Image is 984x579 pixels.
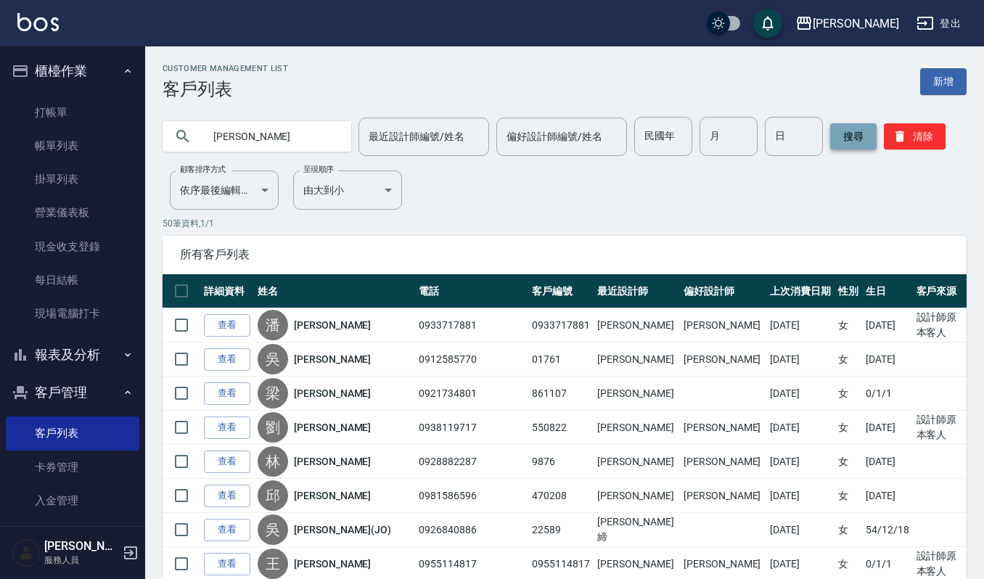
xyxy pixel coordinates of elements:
a: 查看 [204,382,250,405]
td: [DATE] [766,513,835,547]
th: 姓名 [254,274,415,308]
td: [DATE] [862,411,913,445]
th: 上次消費日期 [766,274,835,308]
a: 掛單列表 [6,163,139,196]
a: [PERSON_NAME] [294,318,371,332]
a: 每日結帳 [6,263,139,297]
td: [DATE] [862,308,913,342]
a: [PERSON_NAME] [294,454,371,469]
td: 0/1/1 [862,377,913,411]
a: 現金收支登錄 [6,230,139,263]
td: 女 [835,308,862,342]
a: 查看 [204,519,250,541]
th: 性別 [835,274,862,308]
td: 0912585770 [415,342,528,377]
a: 查看 [204,314,250,337]
p: 50 筆資料, 1 / 1 [163,217,967,230]
div: 王 [258,549,288,579]
td: [PERSON_NAME] [594,445,680,479]
th: 詳細資料 [200,274,254,308]
td: 0933717881 [528,308,594,342]
a: 查看 [204,416,250,439]
a: 查看 [204,348,250,371]
label: 顧客排序方式 [180,164,226,175]
td: 女 [835,411,862,445]
td: 女 [835,513,862,547]
div: 吳 [258,514,288,545]
a: 查看 [204,553,250,575]
div: 林 [258,446,288,477]
td: 01761 [528,342,594,377]
label: 呈現順序 [303,164,334,175]
td: 0921734801 [415,377,528,411]
th: 客戶編號 [528,274,594,308]
td: [PERSON_NAME] [594,342,680,377]
a: [PERSON_NAME] [294,352,371,366]
td: 0926840886 [415,513,528,547]
td: 女 [835,445,862,479]
button: 清除 [884,123,946,149]
a: 查看 [204,451,250,473]
td: [DATE] [862,445,913,479]
td: 女 [835,342,862,377]
h3: 客戶列表 [163,79,288,99]
td: [PERSON_NAME] [680,342,766,377]
td: [DATE] [766,479,835,513]
td: [PERSON_NAME] [680,445,766,479]
td: [DATE] [766,411,835,445]
td: 0928882287 [415,445,528,479]
td: [DATE] [862,479,913,513]
td: [PERSON_NAME] [680,479,766,513]
td: 550822 [528,411,594,445]
button: 搜尋 [830,123,877,149]
td: 0933717881 [415,308,528,342]
th: 最近設計師 [594,274,680,308]
td: 9876 [528,445,594,479]
button: 櫃檯作業 [6,52,139,90]
td: [PERSON_NAME] [594,411,680,445]
button: 登出 [911,10,967,37]
th: 客戶來源 [913,274,967,308]
td: 54/12/18 [862,513,913,547]
div: 劉 [258,412,288,443]
button: [PERSON_NAME] [790,9,905,38]
input: 搜尋關鍵字 [203,117,340,156]
td: 0938119717 [415,411,528,445]
a: 營業儀表板 [6,196,139,229]
a: 新增 [920,68,967,95]
th: 電話 [415,274,528,308]
p: 服務人員 [44,554,118,567]
h2: Customer Management List [163,64,288,73]
button: 報表及分析 [6,336,139,374]
td: 861107 [528,377,594,411]
td: [DATE] [766,308,835,342]
div: [PERSON_NAME] [813,15,899,33]
a: [PERSON_NAME](JO) [294,522,391,537]
td: [PERSON_NAME] [680,411,766,445]
button: 客戶管理 [6,374,139,411]
span: 所有客戶列表 [180,247,949,262]
td: [DATE] [766,445,835,479]
a: 查看 [204,485,250,507]
td: 女 [835,377,862,411]
td: [DATE] [766,342,835,377]
a: [PERSON_NAME] [294,386,371,401]
a: 卡券管理 [6,451,139,484]
td: 設計師原本客人 [913,411,967,445]
h5: [PERSON_NAME] [44,539,118,554]
a: 帳單列表 [6,129,139,163]
button: save [753,9,782,38]
td: 22589 [528,513,594,547]
a: 現場電腦打卡 [6,297,139,330]
div: 潘 [258,310,288,340]
td: [PERSON_NAME] [594,377,680,411]
div: 吳 [258,344,288,374]
a: [PERSON_NAME] [294,488,371,503]
th: 偏好設計師 [680,274,766,308]
td: [PERSON_NAME]締 [594,513,680,547]
td: [PERSON_NAME] [680,308,766,342]
img: Logo [17,13,59,31]
img: Person [12,538,41,567]
div: 由大到小 [293,171,402,210]
td: [DATE] [766,377,835,411]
